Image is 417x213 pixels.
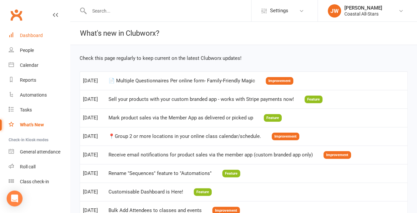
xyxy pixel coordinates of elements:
[83,97,98,102] div: [DATE]
[83,114,282,120] a: [DATE]Mark product sales via the Member App as delivered or picked upFeature
[272,133,299,140] span: Improvement
[9,174,70,189] a: Class kiosk mode
[20,48,34,53] div: People
[344,11,382,17] div: Coastal All-Stars
[83,133,299,139] a: [DATE]📍Group 2 or more locations in your online class calendar/schedule.Improvement
[328,4,341,18] div: JW
[222,170,240,177] span: Feature
[108,152,313,158] div: Receive email notifications for product sales via the member app (custom branded app only)
[108,115,253,121] div: Mark product sales via the Member App as delivered or picked up
[9,73,70,88] a: Reports
[7,191,23,206] div: Open Intercom Messenger
[9,145,70,159] a: General attendance kiosk mode
[83,77,293,83] a: [DATE]📄 Multiple Questionnaires Per online form- Family-Friendly MagicImprovement
[20,77,36,83] div: Reports
[83,152,98,158] div: [DATE]
[20,149,60,154] div: General attendance
[270,3,288,18] span: Settings
[83,96,322,102] a: [DATE]Sell your products with your custom branded app - works with Stripe payments now!Feature
[20,122,44,127] div: What's New
[9,103,70,117] a: Tasks
[108,97,294,102] div: Sell your products with your custom branded app - works with Stripe payments now!
[9,159,70,174] a: Roll call
[87,6,251,16] input: Search...
[83,170,240,176] a: [DATE]Rename "Sequences" feature to "Automations"Feature
[108,189,183,195] div: Customisable Dashboard is Here!
[194,188,212,196] span: Feature
[70,22,159,45] h1: What's new in Clubworx?
[9,117,70,132] a: What's New
[83,189,212,194] a: [DATE]Customisable Dashboard is Here!Feature
[20,179,49,184] div: Class check-in
[83,189,98,195] div: [DATE]
[20,92,47,98] div: Automations
[9,28,70,43] a: Dashboard
[108,134,261,139] div: 📍Group 2 or more locations in your online class calendar/schedule.
[8,7,25,23] a: Clubworx
[9,58,70,73] a: Calendar
[108,78,255,84] div: 📄 Multiple Questionnaires Per online form- Family-Friendly Magic
[264,114,282,122] span: Feature
[20,33,43,38] div: Dashboard
[344,5,382,11] div: [PERSON_NAME]
[323,151,351,159] span: Improvement
[305,96,322,103] span: Feature
[83,171,98,176] div: [DATE]
[20,164,35,169] div: Roll call
[108,171,212,176] div: Rename "Sequences" feature to "Automations"
[83,115,98,121] div: [DATE]
[83,134,98,139] div: [DATE]
[80,54,408,62] div: Check this page regularly to keep current on the latest Clubworx updates!
[83,207,240,213] a: [DATE]Bulk Add Attendees to classes and eventsImprovement
[9,43,70,58] a: People
[20,63,38,68] div: Calendar
[9,88,70,103] a: Automations
[266,77,293,85] span: Improvement
[83,151,351,157] a: [DATE]Receive email notifications for product sales via the member app (custom branded app only)I...
[83,78,98,84] div: [DATE]
[20,107,32,112] div: Tasks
